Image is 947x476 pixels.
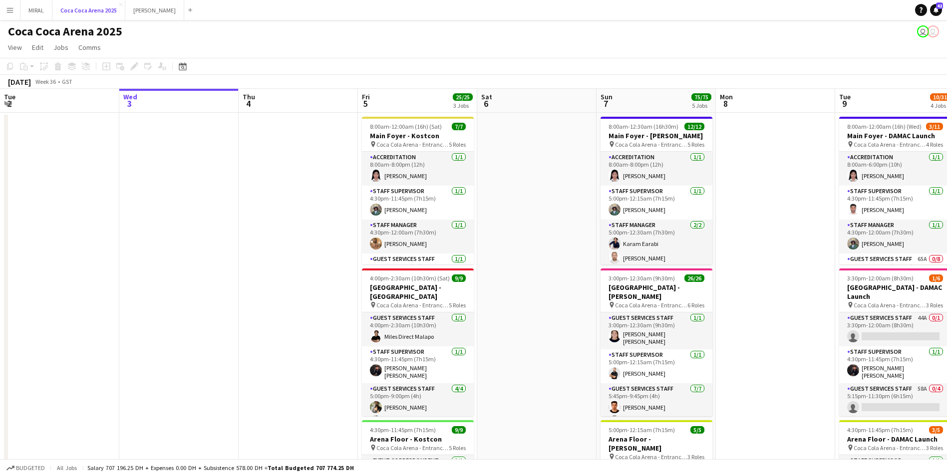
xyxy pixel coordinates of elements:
span: 2 [2,98,15,109]
span: 9 [838,98,851,109]
span: Coca Cola Arena - Entrance F [854,444,926,452]
span: 7 [599,98,613,109]
span: 26/26 [684,274,704,282]
app-card-role: Staff Supervisor1/14:30pm-11:45pm (7h15m)[PERSON_NAME] [362,186,474,220]
span: 9/9 [452,426,466,434]
span: 5 Roles [449,301,466,309]
a: View [4,41,26,54]
app-job-card: 3:00pm-12:30am (9h30m) (Mon)26/26[GEOGRAPHIC_DATA] - [PERSON_NAME] Coca Cola Arena - Entrance F6 ... [601,268,712,416]
span: 5/5 [690,426,704,434]
a: Jobs [49,41,72,54]
span: 5 Roles [449,141,466,148]
span: 5 [360,98,370,109]
span: Edit [32,43,43,52]
span: Wed [123,92,137,101]
div: [DATE] [8,77,31,87]
span: Tue [839,92,851,101]
a: Comms [74,41,105,54]
app-job-card: 4:00pm-2:30am (10h30m) (Sat)9/9[GEOGRAPHIC_DATA] - [GEOGRAPHIC_DATA] Coca Cola Arena - Entrance F... [362,268,474,416]
button: Budgeted [5,463,46,474]
app-card-role: Staff Supervisor1/15:00pm-12:15am (7h15m)[PERSON_NAME] [601,349,712,383]
span: Budgeted [16,465,45,472]
span: Coca Cola Arena - Entrance F [854,141,926,148]
app-card-role: Guest Services Staff1/13:00pm-12:30am (9h30m)[PERSON_NAME] [PERSON_NAME] [601,312,712,349]
span: 6 Roles [687,301,704,309]
span: Coca Cola Arena - Entrance F [854,301,926,309]
span: View [8,43,22,52]
app-user-avatar: Kate Oliveros [927,25,939,37]
span: Coca Cola Arena - Entrance F [615,301,687,309]
span: 4 Roles [926,141,943,148]
span: All jobs [55,464,79,472]
span: Week 36 [33,78,58,85]
span: 3 Roles [687,453,704,461]
h3: Main Foyer - [PERSON_NAME] [601,131,712,140]
span: Comms [78,43,101,52]
app-job-card: 8:00am-12:00am (16h) (Sat)7/7Main Foyer - Kostcon Coca Cola Arena - Entrance F5 RolesAccreditatio... [362,117,474,264]
a: 42 [930,4,942,16]
span: Coca Cola Arena - Entrance F [376,301,449,309]
app-card-role: Guest Services Staff1/14:00pm-2:30am (10h30m)Miles Direct Malapo [362,312,474,346]
span: 8:00am-12:00am (16h) (Sat) [370,123,442,130]
span: 5 Roles [687,141,704,148]
span: 8 [718,98,733,109]
span: Fri [362,92,370,101]
div: 3 Jobs [453,102,472,109]
div: 5 Jobs [692,102,711,109]
app-job-card: 8:00am-12:30am (16h30m) (Mon)12/12Main Foyer - [PERSON_NAME] Coca Cola Arena - Entrance F5 RolesA... [601,117,712,264]
app-card-role: Accreditation1/18:00am-8:00pm (12h)[PERSON_NAME] [601,152,712,186]
span: Thu [243,92,255,101]
span: Coca Cola Arena - Entrance F [615,453,687,461]
span: 25/25 [453,93,473,101]
span: 7/7 [452,123,466,130]
app-card-role: Accreditation1/18:00am-8:00pm (12h)[PERSON_NAME] [362,152,474,186]
app-user-avatar: Kate Oliveros [917,25,929,37]
app-card-role: Guest Services Staff1/15:00pm-9:00pm (4h) [362,253,474,287]
span: 75/75 [691,93,711,101]
span: 3 Roles [926,301,943,309]
app-card-role: Guest Services Staff4/45:00pm-9:00pm (4h)[PERSON_NAME] [362,383,474,461]
h3: Main Foyer - Kostcon [362,131,474,140]
span: Jobs [53,43,68,52]
span: 3 Roles [926,444,943,452]
span: 8:00am-12:30am (16h30m) (Mon) [609,123,684,130]
span: 8:00am-12:00am (16h) (Wed) [847,123,922,130]
span: 3 [122,98,137,109]
span: Mon [720,92,733,101]
span: 4:00pm-2:30am (10h30m) (Sat) [370,274,450,282]
span: 42 [936,2,943,9]
div: GST [62,78,72,85]
h3: Arena Floor - [PERSON_NAME] [601,435,712,453]
span: 4:30pm-11:45pm (7h15m) [370,426,436,434]
span: Total Budgeted 707 774.25 DH [268,464,354,472]
span: Coca Cola Arena - Entrance F [615,141,687,148]
span: 5:00pm-12:15am (7h15m) (Mon) [609,426,690,434]
app-card-role: Staff Supervisor1/15:00pm-12:15am (7h15m)[PERSON_NAME] [601,186,712,220]
span: 1/6 [929,274,943,282]
span: 12/12 [684,123,704,130]
span: 4 [241,98,255,109]
span: 4:30pm-11:45pm (7h15m) [847,426,913,434]
a: Edit [28,41,47,54]
span: 3/11 [926,123,943,130]
app-card-role: Staff Supervisor1/14:30pm-11:45pm (7h15m)[PERSON_NAME] [PERSON_NAME] [362,346,474,383]
button: MIRAL [20,0,52,20]
h3: [GEOGRAPHIC_DATA] - [GEOGRAPHIC_DATA] [362,283,474,301]
h3: Arena Floor - Kostcon [362,435,474,444]
span: 5 Roles [449,444,466,452]
app-card-role: Staff Manager2/25:00pm-12:30am (7h30m)Karam Earabi[PERSON_NAME] [601,220,712,268]
span: Sat [481,92,492,101]
h1: Coca Coca Arena 2025 [8,24,122,39]
span: 3:00pm-12:30am (9h30m) (Mon) [609,274,684,282]
span: 3/5 [929,426,943,434]
app-card-role: Staff Manager1/14:30pm-12:00am (7h30m)[PERSON_NAME] [362,220,474,253]
span: Sun [601,92,613,101]
span: Tue [4,92,15,101]
h3: [GEOGRAPHIC_DATA] - [PERSON_NAME] [601,283,712,301]
button: Coca Coca Arena 2025 [52,0,125,20]
span: Coca Cola Arena - Entrance F [376,141,449,148]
